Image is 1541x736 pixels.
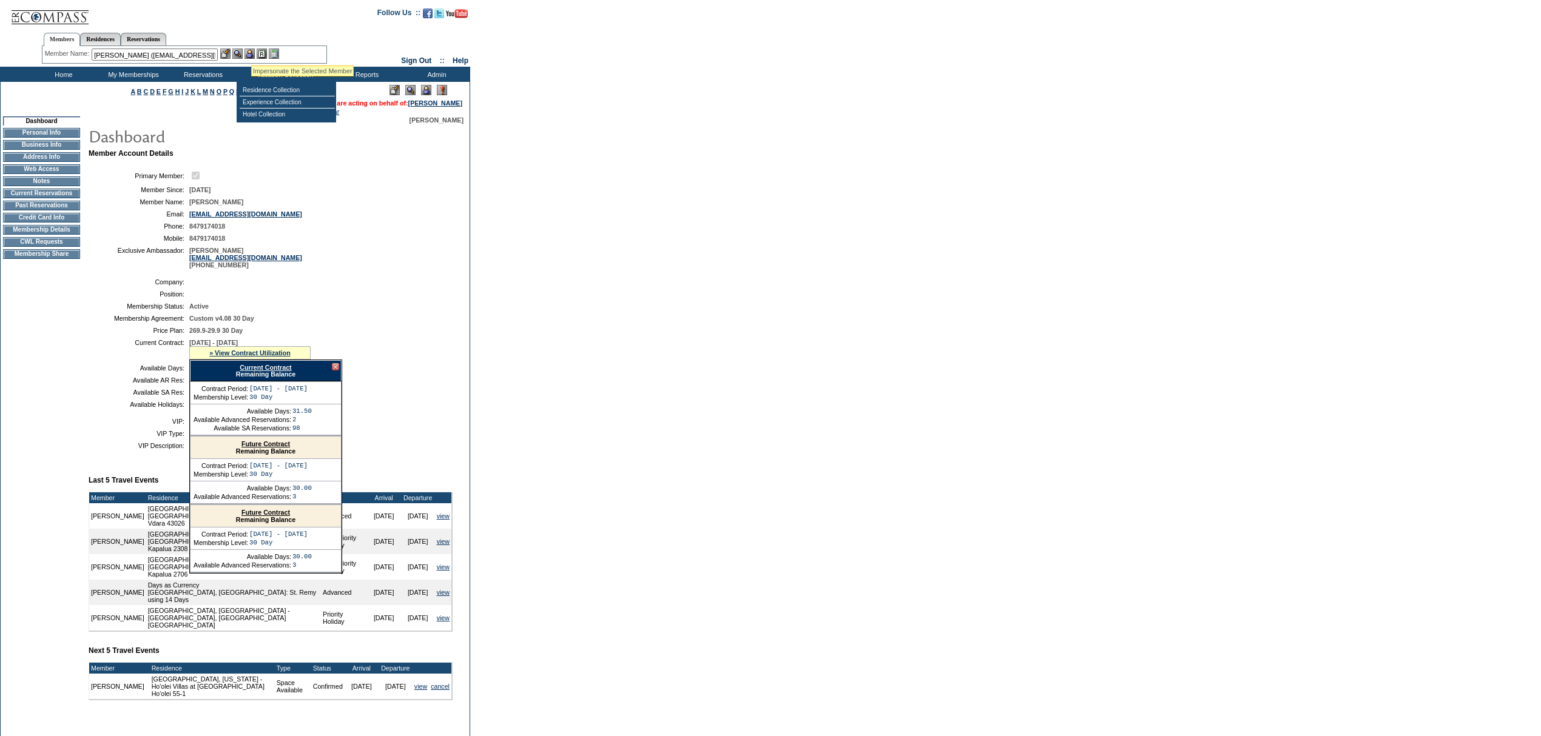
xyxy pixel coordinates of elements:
a: A [131,88,135,95]
td: Vacation Collection [237,67,331,82]
td: [DATE] [401,529,435,554]
a: Future Contract [241,509,290,516]
td: Residence Collection [240,84,335,96]
td: My Memberships [97,67,167,82]
td: Available Days: [93,364,184,372]
td: Price Plan: [93,327,184,334]
a: D [150,88,155,95]
img: Edit Mode [389,85,400,95]
td: Mobile: [93,235,184,242]
span: [PERSON_NAME] [189,198,243,206]
a: view [437,512,450,520]
a: view [437,563,450,570]
img: View Mode [405,85,416,95]
td: Position: [93,290,184,298]
td: Residence [150,663,275,674]
td: [DATE] [401,580,435,605]
td: Reservations [167,67,237,82]
td: Member Since: [93,186,184,193]
img: Follow us on Twitter [434,8,444,18]
td: [DATE] [401,554,435,580]
td: Address Info [3,152,80,162]
a: cancel [431,683,450,690]
td: Advanced [321,503,367,529]
td: Available Days: [194,407,291,415]
a: C [143,88,148,95]
img: pgTtlDashboard.gif [88,124,331,148]
td: Available Holidays: [93,401,184,408]
span: Custom v4.08 30 Day [189,315,254,322]
td: Phone: [93,222,184,230]
a: » View Contract Utilization [209,349,291,356]
td: Available SA Res: [93,389,184,396]
td: VIP: [93,418,184,425]
td: Current Reservations [3,189,80,198]
a: H [175,88,180,95]
img: b_edit.gif [220,49,231,59]
td: [DATE] - [DATE] [249,530,308,538]
span: [DATE] [189,186,211,193]
b: Last 5 Travel Events [89,476,158,484]
img: b_calculator.gif [269,49,279,59]
td: 30.00 [292,484,312,492]
td: 2 [292,416,312,423]
a: view [437,614,450,621]
img: Subscribe to our YouTube Channel [446,9,468,18]
td: [DATE] - [DATE] [249,462,308,469]
a: B [137,88,142,95]
td: Available Advanced Reservations: [194,493,291,500]
span: You are acting on behalf of: [323,99,462,107]
td: [PERSON_NAME] [89,554,146,580]
img: Reservations [257,49,267,59]
a: P [223,88,228,95]
td: [DATE] [367,580,401,605]
a: Subscribe to our YouTube Channel [446,12,468,19]
td: Confirmed [311,674,345,699]
img: Impersonate [421,85,431,95]
td: Membership Details [3,225,80,235]
td: [DATE] [401,503,435,529]
td: [GEOGRAPHIC_DATA], [US_STATE] - Montage [GEOGRAPHIC_DATA] Kapalua 2706 [146,554,321,580]
td: [PERSON_NAME] [89,503,146,529]
td: 31.50 [292,407,312,415]
img: Log Concern/Member Elevation [437,85,447,95]
td: Email: [93,210,184,218]
td: Membership Agreement: [93,315,184,322]
td: Membership Level: [194,539,248,546]
td: Member [89,663,146,674]
b: Member Account Details [89,149,174,158]
td: [PERSON_NAME] [89,580,146,605]
td: Membership Share [3,249,80,259]
td: Available Advanced Reservations: [194,561,291,569]
a: N [210,88,215,95]
a: K [191,88,195,95]
td: [DATE] [367,503,401,529]
td: Type [321,492,367,503]
td: Experience Collection [240,96,335,109]
span: [PERSON_NAME] [PHONE_NUMBER] [189,247,302,269]
td: [GEOGRAPHIC_DATA], [US_STATE] - Montage [GEOGRAPHIC_DATA] Kapalua 2308 [146,529,321,554]
td: 3 [292,493,312,500]
td: Available AR Res: [93,376,184,384]
td: Admin [400,67,470,82]
td: Company: [93,278,184,286]
a: view [414,683,427,690]
a: G [168,88,173,95]
td: VIP Description: [93,442,184,449]
a: E [157,88,161,95]
td: [DATE] [401,605,435,631]
a: I [181,88,183,95]
a: M [203,88,208,95]
td: Contract Period: [194,530,248,538]
a: Current Contract [240,364,291,371]
td: Membership Level: [194,393,248,401]
td: [PERSON_NAME] [89,529,146,554]
span: [DATE] - [DATE] [189,339,238,346]
td: [DATE] [367,529,401,554]
td: Member Name: [93,198,184,206]
td: Reports [331,67,400,82]
div: Impersonate the Selected Member [253,67,352,75]
td: [DATE] - [DATE] [249,385,308,392]
td: CWL Requests [3,237,80,247]
a: Q [229,88,234,95]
